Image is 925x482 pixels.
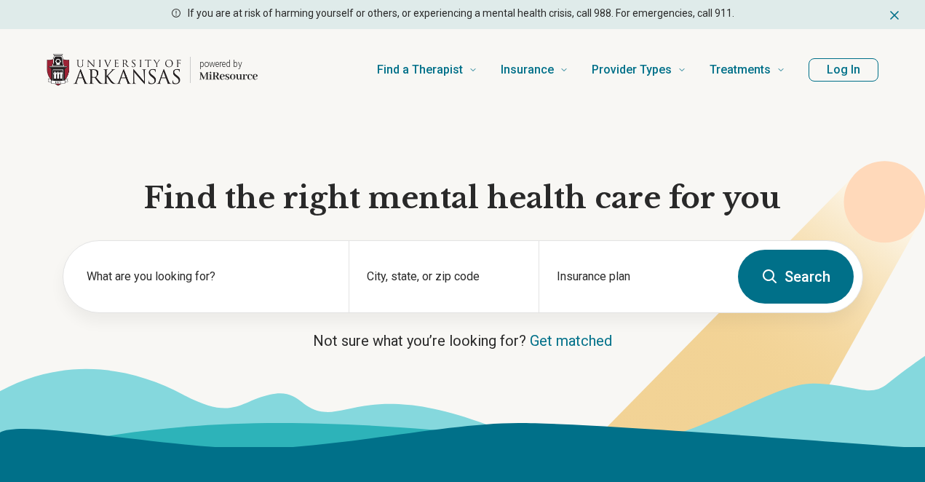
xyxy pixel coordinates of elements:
h1: Find the right mental health care for you [63,179,863,217]
a: Provider Types [592,41,686,99]
label: What are you looking for? [87,268,331,285]
p: Not sure what you’re looking for? [63,331,863,351]
button: Dismiss [887,6,902,23]
span: Insurance [501,60,554,80]
a: Get matched [530,332,612,349]
p: If you are at risk of harming yourself or others, or experiencing a mental health crisis, call 98... [188,6,734,21]
a: Insurance [501,41,568,99]
span: Find a Therapist [377,60,463,80]
span: Provider Types [592,60,672,80]
a: Treatments [710,41,785,99]
p: powered by [199,58,258,70]
button: Log In [809,58,878,82]
button: Search [738,250,854,304]
span: Treatments [710,60,771,80]
a: Home page [47,47,258,93]
a: Find a Therapist [377,41,477,99]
